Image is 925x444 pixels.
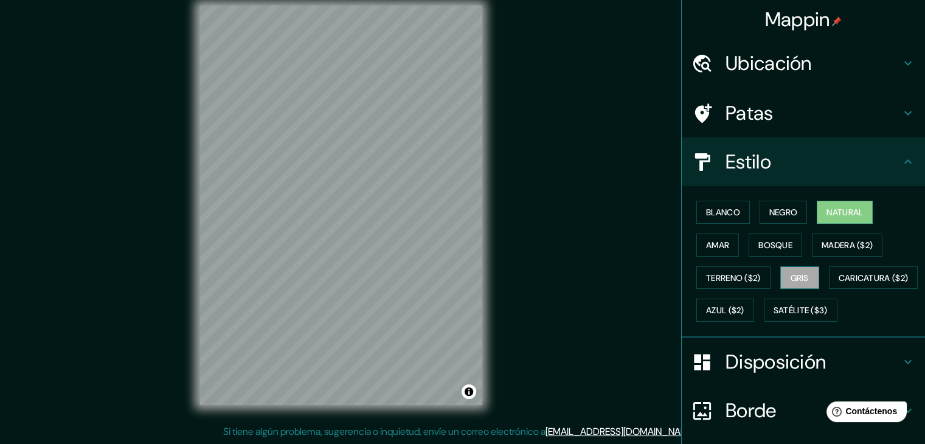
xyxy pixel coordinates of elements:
[696,266,771,290] button: Terreno ($2)
[812,234,882,257] button: Madera ($2)
[726,149,771,175] font: Estilo
[774,305,828,316] font: Satélite ($3)
[223,425,546,438] font: Si tiene algún problema, sugerencia o inquietud, envíe un correo electrónico a
[726,349,826,375] font: Disposición
[839,272,909,283] font: Caricatura ($2)
[546,425,696,438] a: [EMAIL_ADDRESS][DOMAIN_NAME]
[696,201,750,224] button: Blanco
[682,89,925,137] div: Patas
[199,5,482,405] canvas: Mapa
[682,386,925,435] div: Borde
[817,397,912,431] iframe: Lanzador de widgets de ayuda
[769,207,798,218] font: Negro
[760,201,808,224] button: Negro
[726,398,777,423] font: Borde
[682,39,925,88] div: Ubicación
[765,7,830,32] font: Mappin
[749,234,802,257] button: Bosque
[682,137,925,186] div: Estilo
[682,338,925,386] div: Disposición
[832,16,842,26] img: pin-icon.png
[822,240,873,251] font: Madera ($2)
[462,384,476,399] button: Activar o desactivar atribución
[706,207,740,218] font: Blanco
[726,100,774,126] font: Patas
[696,299,754,322] button: Azul ($2)
[706,240,729,251] font: Amar
[780,266,819,290] button: Gris
[706,305,744,316] font: Azul ($2)
[706,272,761,283] font: Terreno ($2)
[791,272,809,283] font: Gris
[826,207,863,218] font: Natural
[758,240,792,251] font: Bosque
[764,299,837,322] button: Satélite ($3)
[817,201,873,224] button: Natural
[696,234,739,257] button: Amar
[829,266,918,290] button: Caricatura ($2)
[726,50,812,76] font: Ubicación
